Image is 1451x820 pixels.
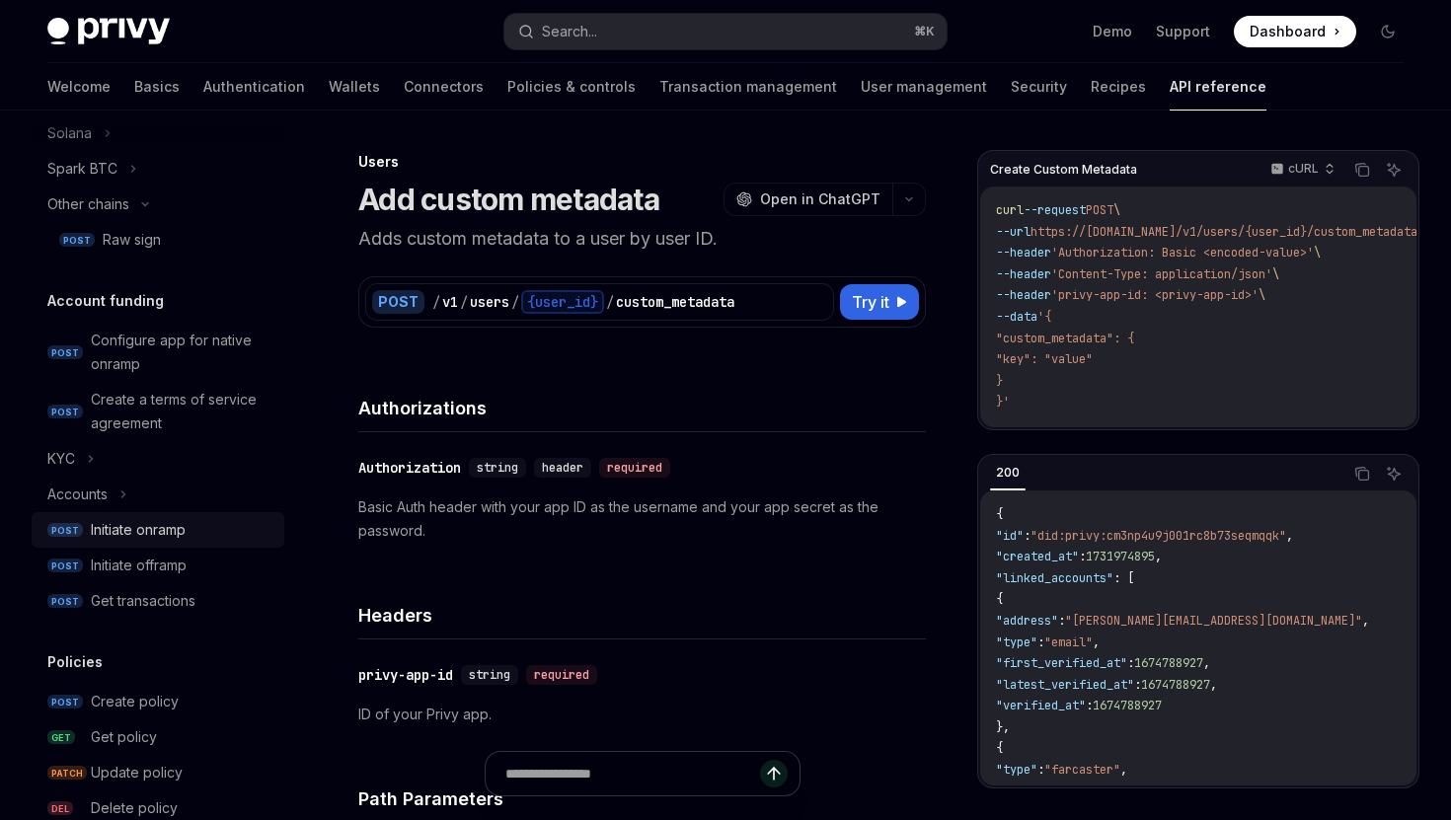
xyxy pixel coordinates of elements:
[1127,655,1134,671] span: :
[996,762,1037,778] span: "type"
[1065,613,1362,629] span: "[PERSON_NAME][EMAIL_ADDRESS][DOMAIN_NAME]"
[1044,762,1120,778] span: "farcaster"
[91,761,183,784] div: Update policy
[432,292,440,312] div: /
[996,698,1086,713] span: "verified_at"
[1093,698,1162,713] span: 1674788927
[1113,202,1120,218] span: \
[990,461,1026,485] div: 200
[1349,157,1375,183] button: Copy the contents from the code block
[1086,202,1113,218] span: POST
[616,292,734,312] div: custom_metadata
[32,512,284,548] a: POSTInitiate onramp
[1051,287,1259,303] span: 'privy-app-id: <privy-app-id>'
[47,801,73,816] span: DEL
[1272,266,1279,282] span: \
[358,395,926,421] h4: Authorizations
[521,290,604,314] div: {user_id}
[1134,655,1203,671] span: 1674788927
[91,518,186,542] div: Initiate onramp
[1120,762,1127,778] span: ,
[1210,677,1217,693] span: ,
[1093,634,1100,650] span: ,
[91,725,157,749] div: Get policy
[477,460,518,476] span: string
[32,323,284,382] a: POSTConfigure app for native onramp
[996,245,1051,261] span: --header
[996,549,1079,564] span: "created_at"
[47,523,83,538] span: POST
[996,309,1037,325] span: --data
[1134,677,1141,693] span: :
[1091,63,1146,111] a: Recipes
[1372,16,1404,47] button: Toggle dark mode
[32,548,284,583] a: POSTInitiate offramp
[996,719,1010,735] span: },
[358,182,659,217] h1: Add custom metadata
[329,63,380,111] a: Wallets
[990,162,1137,178] span: Create Custom Metadata
[1024,528,1031,544] span: :
[996,287,1051,303] span: --header
[606,292,614,312] div: /
[1381,461,1407,486] button: Ask AI
[1286,528,1293,544] span: ,
[996,570,1113,586] span: "linked_accounts"
[1170,63,1266,111] a: API reference
[852,290,889,314] span: Try it
[996,740,1003,756] span: {
[47,157,117,181] div: Spark BTC
[442,292,458,312] div: v1
[358,225,926,253] p: Adds custom metadata to a user by user ID.
[47,447,75,471] div: KYC
[1156,22,1210,41] a: Support
[996,394,1010,410] span: }'
[47,766,87,781] span: PATCH
[840,284,919,320] button: Try it
[1031,783,1037,799] span: :
[1314,245,1321,261] span: \
[47,63,111,111] a: Welcome
[996,266,1051,282] span: --header
[1044,634,1093,650] span: "email"
[91,554,187,577] div: Initiate offramp
[1051,245,1314,261] span: 'Authorization: Basic <encoded-value>'
[47,483,108,506] div: Accounts
[511,292,519,312] div: /
[47,405,83,419] span: POST
[542,20,597,43] div: Search...
[1065,783,1072,799] span: ,
[1349,461,1375,486] button: Copy the contents from the code block
[996,506,1003,522] span: {
[372,290,424,314] div: POST
[996,331,1134,346] span: "custom_metadata": {
[358,458,461,478] div: Authorization
[659,63,837,111] a: Transaction management
[47,695,83,709] span: POST
[996,591,1003,607] span: {
[1051,266,1272,282] span: 'Content-Type: application/json'
[1079,549,1086,564] span: :
[32,583,284,619] a: POSTGet transactions
[91,388,272,435] div: Create a terms of service agreement
[996,677,1134,693] span: "latest_verified_at"
[470,292,509,312] div: users
[1203,655,1210,671] span: ,
[47,650,103,674] h5: Policies
[358,665,453,685] div: privy-app-id
[996,224,1031,240] span: --url
[996,351,1093,367] span: "key": "value"
[996,528,1024,544] span: "id"
[358,703,926,726] p: ID of your Privy app.
[1288,161,1319,177] p: cURL
[1037,309,1051,325] span: '{
[1259,287,1265,303] span: \
[91,690,179,713] div: Create policy
[47,18,170,45] img: dark logo
[1381,157,1407,183] button: Ask AI
[47,594,83,609] span: POST
[358,152,926,172] div: Users
[32,382,284,441] a: POSTCreate a terms of service agreement
[1031,224,1417,240] span: https://[DOMAIN_NAME]/v1/users/{user_id}/custom_metadata
[724,183,892,216] button: Open in ChatGPT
